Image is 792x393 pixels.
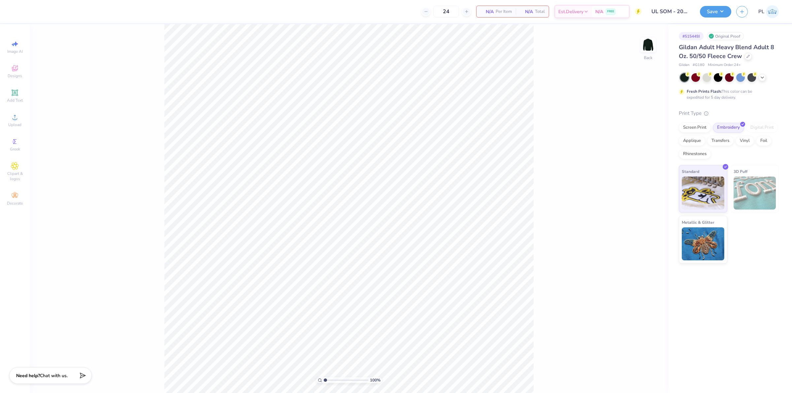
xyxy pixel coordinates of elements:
img: Back [642,38,655,51]
span: Designs [8,73,22,79]
input: Untitled Design [646,5,695,18]
span: Chat with us. [40,373,68,379]
span: FREE [607,9,614,14]
span: # G180 [693,62,705,68]
span: Add Text [7,98,23,103]
span: Total [535,8,545,15]
span: 100 % [370,377,380,383]
span: Clipart & logos [3,171,26,181]
div: Print Type [679,110,779,117]
div: # 515449J [679,32,704,40]
span: Metallic & Glitter [682,219,714,226]
div: Digital Print [746,123,778,133]
input: – – [433,6,459,17]
span: N/A [480,8,494,15]
span: Decorate [7,201,23,206]
span: Per Item [496,8,512,15]
div: Original Proof [707,32,744,40]
span: PL [758,8,764,16]
div: This color can be expedited for 5 day delivery. [687,88,768,100]
img: Pamela Lois Reyes [766,5,779,18]
span: Minimum Order: 24 + [708,62,741,68]
img: Metallic & Glitter [682,227,724,260]
div: Vinyl [736,136,754,146]
div: Screen Print [679,123,711,133]
img: 3D Puff [734,177,776,210]
div: Foil [756,136,772,146]
strong: Need help? [16,373,40,379]
div: Embroidery [713,123,744,133]
span: Upload [8,122,21,127]
a: PL [758,5,779,18]
img: Standard [682,177,724,210]
span: N/A [595,8,603,15]
span: 3D Puff [734,168,747,175]
span: Est. Delivery [558,8,583,15]
button: Save [700,6,731,17]
span: Standard [682,168,699,175]
div: Back [644,55,652,61]
span: Gildan Adult Heavy Blend Adult 8 Oz. 50/50 Fleece Crew [679,43,774,60]
div: Transfers [707,136,734,146]
div: Rhinestones [679,149,711,159]
span: Image AI [7,49,23,54]
span: Greek [10,147,20,152]
div: Applique [679,136,705,146]
span: Gildan [679,62,689,68]
strong: Fresh Prints Flash: [687,89,722,94]
span: N/A [520,8,533,15]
